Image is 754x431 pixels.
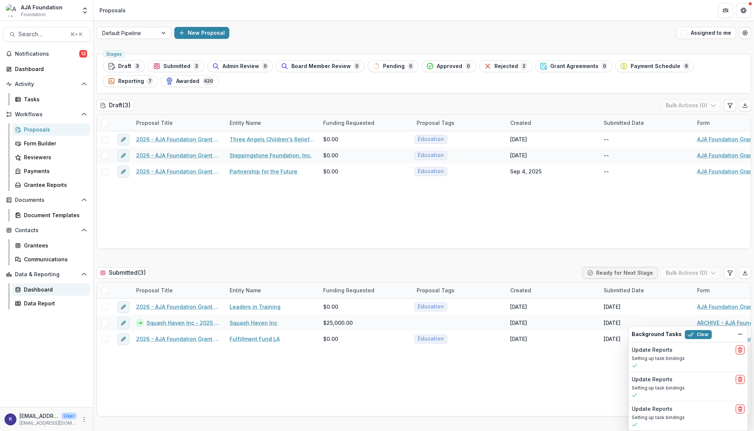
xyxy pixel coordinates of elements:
[24,95,84,103] div: Tasks
[15,111,78,118] span: Workflows
[12,137,90,150] a: Form Builder
[103,75,158,87] button: Reporting7
[510,167,542,175] div: Sep 4, 2025
[683,62,689,70] span: 6
[230,167,297,175] a: Partnership for the Future
[103,60,145,72] button: Draft3
[19,420,77,427] p: [EMAIL_ADDRESS][DOMAIN_NAME]
[117,301,129,313] button: edit
[148,60,204,72] button: Submitted3
[24,167,84,175] div: Payments
[319,282,412,298] div: Funding Requested
[24,299,84,307] div: Data Report
[15,271,78,278] span: Data & Reporting
[80,415,89,424] button: More
[96,100,134,111] h2: Draft ( 3 )
[506,282,599,298] div: Created
[412,286,459,294] div: Proposal Tags
[632,355,745,362] p: Setting up task bindings
[117,333,129,345] button: edit
[161,75,219,87] button: Awarded420
[631,63,680,70] span: Payment Schedule
[24,241,84,249] div: Grantees
[383,63,405,70] span: Pending
[615,60,694,72] button: Payment Schedule6
[24,211,84,219] div: Document Templates
[323,167,338,175] span: $0.00
[604,319,620,327] div: [DATE]
[319,115,412,131] div: Funding Requested
[3,78,90,90] button: Open Activity
[225,282,319,298] div: Entity Name
[3,268,90,280] button: Open Data & Reporting
[163,63,190,70] span: Submitted
[3,194,90,206] button: Open Documents
[230,335,280,343] a: Fulfillment Fund LA
[24,286,84,293] div: Dashboard
[9,417,12,422] div: kjarrett@ajafoundation.org
[632,406,672,412] h2: Update Reports
[225,119,266,127] div: Entity Name
[601,62,607,70] span: 0
[230,319,277,327] a: Squash Haven Inc
[80,3,90,18] button: Open entity switcher
[510,151,527,159] div: [DATE]
[21,11,46,18] span: Foundation
[736,3,751,18] button: Get Help
[136,135,221,143] a: 2026 - AJA Foundation Grant Application
[412,115,506,131] div: Proposal Tags
[225,115,319,131] div: Entity Name
[521,62,527,70] span: 2
[510,335,527,343] div: [DATE]
[604,167,609,175] div: --
[323,319,353,327] span: $25,000.00
[96,5,129,16] nav: breadcrumb
[61,413,77,419] p: User
[412,282,506,298] div: Proposal Tags
[230,303,281,311] a: Leaders in Training
[599,282,693,298] div: Submitted Date
[319,286,379,294] div: Funding Requested
[604,135,609,143] div: --
[12,253,90,265] a: Communications
[132,282,225,298] div: Proposal Title
[354,62,360,70] span: 0
[724,267,736,279] button: Edit table settings
[291,63,351,70] span: Board Member Review
[99,6,126,14] div: Proposals
[506,115,599,131] div: Created
[79,50,87,58] span: 13
[599,115,693,131] div: Submitted Date
[132,286,177,294] div: Proposal Title
[323,151,338,159] span: $0.00
[15,65,84,73] div: Dashboard
[535,60,612,72] button: Grant Agreements0
[223,63,259,70] span: Admin Review
[132,115,225,131] div: Proposal Title
[136,167,221,175] a: 2026 - AJA Foundation Grant Application
[3,224,90,236] button: Open Contacts
[506,119,536,127] div: Created
[118,78,144,84] span: Reporting
[262,62,268,70] span: 0
[136,303,221,311] a: 2026 - AJA Foundation Grant Application
[510,135,527,143] div: [DATE]
[437,63,462,70] span: Approved
[323,303,338,311] span: $0.00
[422,60,476,72] button: Approved0
[202,77,214,85] span: 420
[323,335,338,343] span: $0.00
[12,151,90,163] a: Reviewers
[69,30,84,39] div: ⌘ + K
[3,63,90,75] a: Dashboard
[12,165,90,177] a: Payments
[117,166,129,178] button: edit
[736,404,745,413] button: delete
[24,126,84,133] div: Proposals
[147,77,153,85] span: 7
